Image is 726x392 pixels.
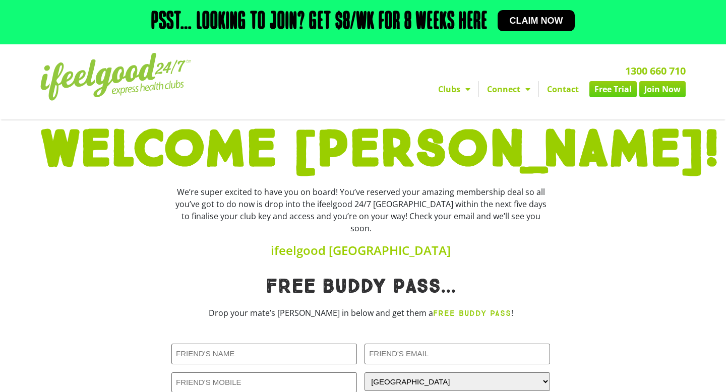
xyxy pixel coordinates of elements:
h1: WELCOME [PERSON_NAME]! [40,124,686,176]
input: FRIEND'S NAME [171,344,357,364]
p: Drop your mate’s [PERSON_NAME] in below and get them a ! [171,307,550,319]
h1: Free Buddy pass... [171,277,550,297]
a: Claim now [498,10,575,31]
h2: Psst… Looking to join? Get $8/wk for 8 weeks here [151,10,488,34]
nav: Menu [270,81,686,97]
a: Contact [539,81,587,97]
a: Join Now [639,81,686,97]
div: We’re super excited to have you on board! You’ve reserved your amazing membership deal so all you... [171,186,550,234]
a: Free Trial [589,81,637,97]
span: Claim now [510,16,563,25]
a: Connect [479,81,538,97]
a: Clubs [430,81,478,97]
strong: FREE BUDDY PASS [433,308,511,318]
h4: ifeelgood [GEOGRAPHIC_DATA] [171,244,550,256]
a: 1300 660 710 [625,64,686,78]
input: FRIEND'S EMAIL [365,344,550,364]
